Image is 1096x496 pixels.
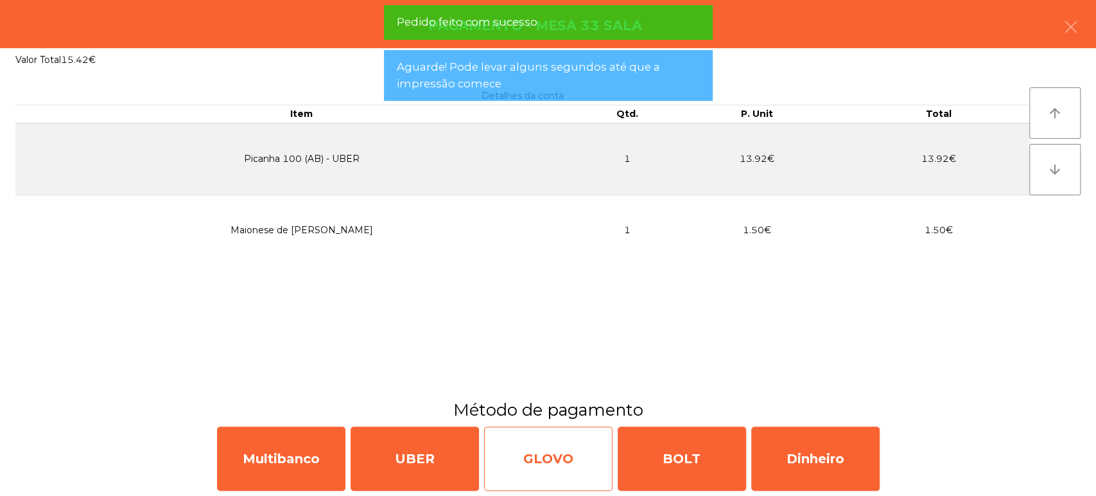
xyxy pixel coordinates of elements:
[61,54,96,66] span: 15.42€
[15,54,61,66] span: Valor Total
[15,123,587,195] td: Picanha 100 (AB) - UBER
[751,427,880,491] div: Dinheiro
[1029,144,1081,195] button: arrow_downward
[1047,162,1063,177] i: arrow_downward
[396,14,537,30] span: Pedido feito com sucesso
[618,427,746,491] div: BOLT
[848,123,1029,195] td: 13.92€
[15,195,587,265] td: Maionese de [PERSON_NAME]
[587,195,666,265] td: 1
[587,123,666,195] td: 1
[351,427,479,491] div: UBER
[848,105,1029,123] th: Total
[484,427,613,491] div: GLOVO
[666,123,848,195] td: 13.92€
[396,59,699,91] span: Aguarde! Pode levar alguns segundos até que a impressão comece
[10,398,1086,421] h3: Método de pagamento
[666,105,848,123] th: P. Unit
[1029,87,1081,139] button: arrow_upward
[1047,105,1063,121] i: arrow_upward
[587,105,666,123] th: Qtd.
[666,195,848,265] td: 1.50€
[848,195,1029,265] td: 1.50€
[15,105,587,123] th: Item
[217,427,345,491] div: Multibanco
